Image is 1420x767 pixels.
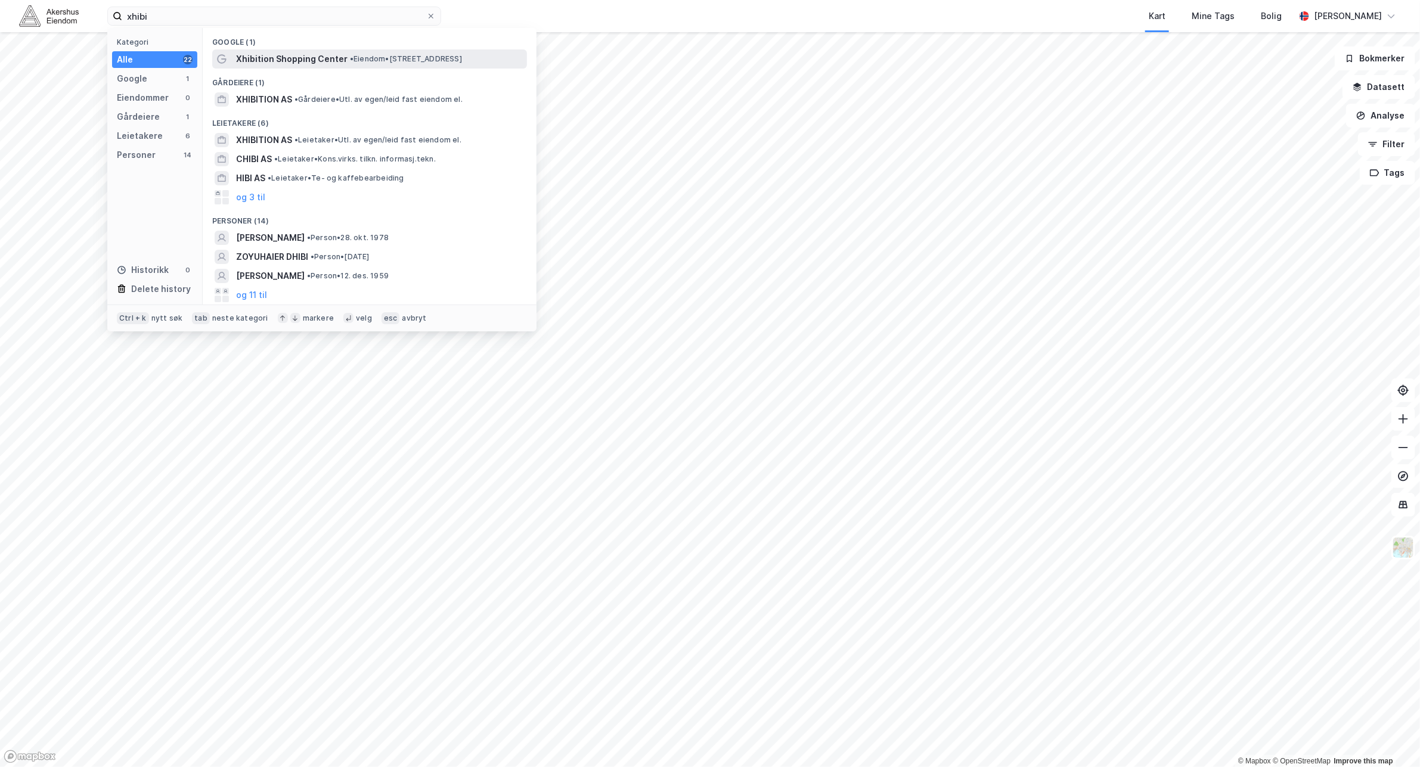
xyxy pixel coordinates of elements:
[117,52,133,67] div: Alle
[117,263,169,277] div: Historikk
[1335,46,1415,70] button: Bokmerker
[236,92,292,107] span: XHIBITION AS
[183,265,193,275] div: 0
[307,271,311,280] span: •
[1360,161,1415,185] button: Tags
[1149,9,1165,23] div: Kart
[203,109,537,131] div: Leietakere (6)
[203,207,537,228] div: Personer (14)
[236,152,272,166] span: CHIBI AS
[294,135,298,144] span: •
[203,28,537,49] div: Google (1)
[1261,9,1282,23] div: Bolig
[1343,75,1415,99] button: Datasett
[402,313,426,323] div: avbryt
[117,148,156,162] div: Personer
[236,269,305,283] span: [PERSON_NAME]
[1360,710,1420,767] iframe: Chat Widget
[19,5,79,26] img: akershus-eiendom-logo.9091f326c980b4bce74ccdd9f866810c.svg
[183,55,193,64] div: 22
[294,135,461,145] span: Leietaker • Utl. av egen/leid fast eiendom el.
[1360,710,1420,767] div: Kontrollprogram for chat
[1192,9,1235,23] div: Mine Tags
[236,250,308,264] span: ZOYUHAIER DHIBI
[274,154,278,163] span: •
[1392,536,1415,559] img: Z
[311,252,370,262] span: Person • [DATE]
[356,313,372,323] div: velg
[117,72,147,86] div: Google
[203,69,537,90] div: Gårdeiere (1)
[117,91,169,105] div: Eiendommer
[151,313,183,323] div: nytt søk
[236,288,267,302] button: og 11 til
[350,54,354,63] span: •
[236,231,305,245] span: [PERSON_NAME]
[274,154,436,164] span: Leietaker • Kons.virks. tilkn. informasj.tekn.
[183,74,193,83] div: 1
[236,171,265,185] span: HIBI AS
[303,313,334,323] div: markere
[1334,757,1393,765] a: Improve this map
[311,252,314,261] span: •
[117,129,163,143] div: Leietakere
[350,54,462,64] span: Eiendom • [STREET_ADDRESS]
[183,131,193,141] div: 6
[236,52,348,66] span: Xhibition Shopping Center
[122,7,426,25] input: Søk på adresse, matrikkel, gårdeiere, leietakere eller personer
[307,233,389,243] span: Person • 28. okt. 1978
[117,312,149,324] div: Ctrl + k
[1273,757,1331,765] a: OpenStreetMap
[236,190,265,204] button: og 3 til
[382,312,400,324] div: esc
[307,271,389,281] span: Person • 12. des. 1959
[1314,9,1382,23] div: [PERSON_NAME]
[117,38,197,46] div: Kategori
[294,95,298,104] span: •
[1238,757,1271,765] a: Mapbox
[294,95,463,104] span: Gårdeiere • Utl. av egen/leid fast eiendom el.
[236,133,292,147] span: XHIBITION AS
[212,313,268,323] div: neste kategori
[307,233,311,242] span: •
[268,173,271,182] span: •
[268,173,404,183] span: Leietaker • Te- og kaffebearbeiding
[131,282,191,296] div: Delete history
[4,750,56,763] a: Mapbox homepage
[1358,132,1415,156] button: Filter
[183,112,193,122] div: 1
[183,93,193,103] div: 0
[192,312,210,324] div: tab
[183,150,193,160] div: 14
[117,110,160,124] div: Gårdeiere
[1346,104,1415,128] button: Analyse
